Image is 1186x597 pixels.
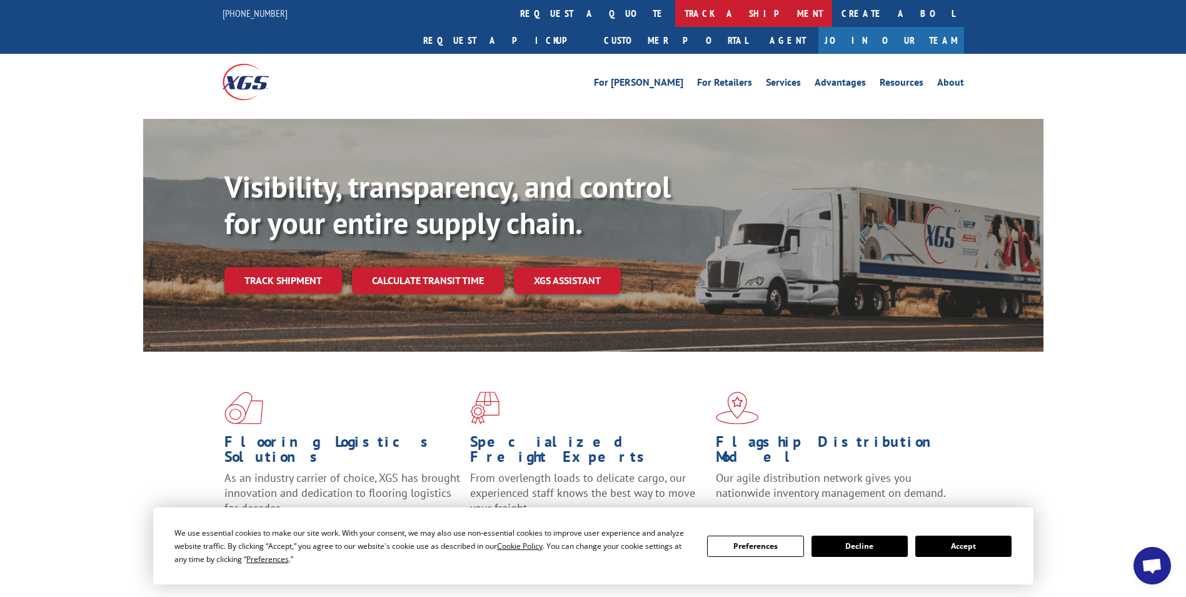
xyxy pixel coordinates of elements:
a: For [PERSON_NAME] [594,78,683,91]
a: For Retailers [697,78,752,91]
a: Join Our Team [818,27,964,54]
div: We use essential cookies to make our site work. With your consent, we may also use non-essential ... [174,526,692,566]
a: Services [766,78,801,91]
img: xgs-icon-total-supply-chain-intelligence-red [224,392,263,424]
a: [PHONE_NUMBER] [223,7,288,19]
a: Track shipment [224,267,342,293]
span: Our agile distribution network gives you nationwide inventory management on demand. [716,471,946,500]
a: Calculate transit time [352,267,504,294]
a: Agent [757,27,818,54]
a: XGS ASSISTANT [514,267,621,294]
span: Preferences [246,554,289,564]
p: From overlength loads to delicate cargo, our experienced staff knows the best way to move your fr... [470,471,706,526]
div: Cookie Consent Prompt [153,508,1033,584]
img: xgs-icon-focused-on-flooring-red [470,392,500,424]
h1: Flagship Distribution Model [716,434,952,471]
h1: Specialized Freight Experts [470,434,706,471]
a: About [937,78,964,91]
a: Advantages [815,78,866,91]
button: Preferences [707,536,803,557]
div: Open chat [1133,547,1171,584]
a: Resources [880,78,923,91]
span: Cookie Policy [497,541,543,551]
button: Decline [812,536,908,557]
span: As an industry carrier of choice, XGS has brought innovation and dedication to flooring logistics... [224,471,460,515]
b: Visibility, transparency, and control for your entire supply chain. [224,167,671,242]
button: Accept [915,536,1012,557]
img: xgs-icon-flagship-distribution-model-red [716,392,759,424]
h1: Flooring Logistics Solutions [224,434,461,471]
a: Customer Portal [595,27,757,54]
a: Request a pickup [414,27,595,54]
